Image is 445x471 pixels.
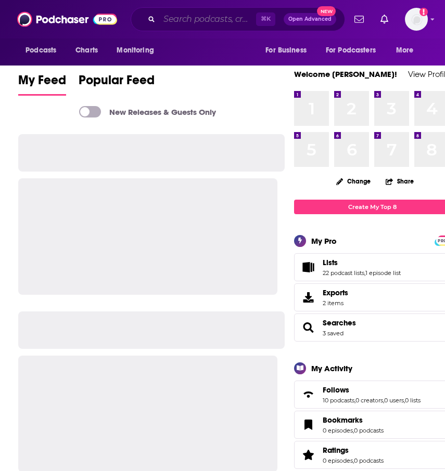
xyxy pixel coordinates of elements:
[350,10,368,28] a: Show notifications dropdown
[326,43,376,58] span: For Podcasters
[323,258,338,267] span: Lists
[323,415,384,425] a: Bookmarks
[298,387,319,402] a: Follows
[69,41,104,60] a: Charts
[17,9,117,29] img: Podchaser - Follow, Share and Rate Podcasts
[405,8,428,31] span: Logged in as shcarlos
[323,385,349,395] span: Follows
[323,299,348,307] span: 2 items
[294,69,397,79] a: Welcome [PERSON_NAME]!
[323,415,363,425] span: Bookmarks
[317,6,336,16] span: New
[26,43,56,58] span: Podcasts
[284,13,336,25] button: Open AdvancedNew
[323,330,344,337] a: 3 saved
[405,8,428,31] img: User Profile
[323,446,349,455] span: Ratings
[364,269,365,277] span: ,
[384,397,404,404] a: 0 users
[288,17,332,22] span: Open Advanced
[323,385,421,395] a: Follows
[323,427,353,434] a: 0 episodes
[109,41,167,60] button: open menu
[298,448,319,462] a: Ratings
[323,397,354,404] a: 10 podcasts
[385,171,414,191] button: Share
[353,427,354,434] span: ,
[298,320,319,335] a: Searches
[131,7,345,31] div: Search podcasts, credits, & more...
[75,43,98,58] span: Charts
[298,417,319,432] a: Bookmarks
[311,363,352,373] div: My Activity
[159,11,256,28] input: Search podcasts, credits, & more...
[383,397,384,404] span: ,
[79,72,155,96] a: Popular Feed
[79,72,155,94] span: Popular Feed
[365,269,401,277] a: 1 episode list
[298,260,319,274] a: Lists
[353,457,354,464] span: ,
[323,318,356,328] a: Searches
[323,457,353,464] a: 0 episodes
[396,43,414,58] span: More
[323,446,384,455] a: Ratings
[354,457,384,464] a: 0 podcasts
[18,72,66,96] a: My Feed
[419,8,428,16] svg: Add a profile image
[79,106,216,117] a: New Releases & Guests Only
[256,12,275,26] span: ⌘ K
[330,175,377,188] button: Change
[323,288,348,297] span: Exports
[117,43,154,58] span: Monitoring
[405,397,421,404] a: 0 lists
[354,397,355,404] span: ,
[18,72,66,94] span: My Feed
[323,258,401,267] a: Lists
[311,236,337,246] div: My Pro
[404,397,405,404] span: ,
[354,427,384,434] a: 0 podcasts
[405,8,428,31] button: Show profile menu
[298,290,319,305] span: Exports
[258,41,320,60] button: open menu
[355,397,383,404] a: 0 creators
[319,41,391,60] button: open menu
[389,41,427,60] button: open menu
[18,41,70,60] button: open menu
[323,269,364,277] a: 22 podcast lists
[265,43,307,58] span: For Business
[376,10,392,28] a: Show notifications dropdown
